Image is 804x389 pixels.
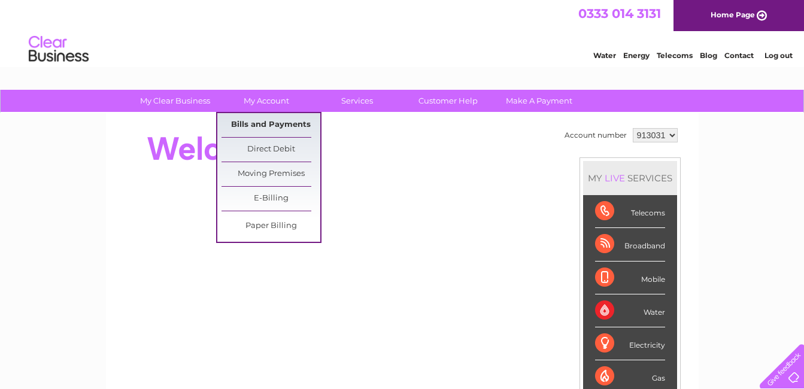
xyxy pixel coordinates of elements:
[593,51,616,60] a: Water
[595,294,665,327] div: Water
[222,113,320,137] a: Bills and Payments
[595,327,665,360] div: Electricity
[222,138,320,162] a: Direct Debit
[583,161,677,195] div: MY SERVICES
[764,51,793,60] a: Log out
[126,90,224,112] a: My Clear Business
[578,6,661,21] a: 0333 014 3131
[595,262,665,294] div: Mobile
[120,7,685,58] div: Clear Business is a trading name of Verastar Limited (registered in [GEOGRAPHIC_DATA] No. 3667643...
[308,90,406,112] a: Services
[657,51,693,60] a: Telecoms
[602,172,627,184] div: LIVE
[724,51,754,60] a: Contact
[222,214,320,238] a: Paper Billing
[562,125,630,145] td: Account number
[595,195,665,228] div: Telecoms
[222,187,320,211] a: E-Billing
[222,162,320,186] a: Moving Premises
[595,228,665,261] div: Broadband
[490,90,588,112] a: Make A Payment
[700,51,717,60] a: Blog
[28,31,89,68] img: logo.png
[623,51,650,60] a: Energy
[399,90,497,112] a: Customer Help
[217,90,315,112] a: My Account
